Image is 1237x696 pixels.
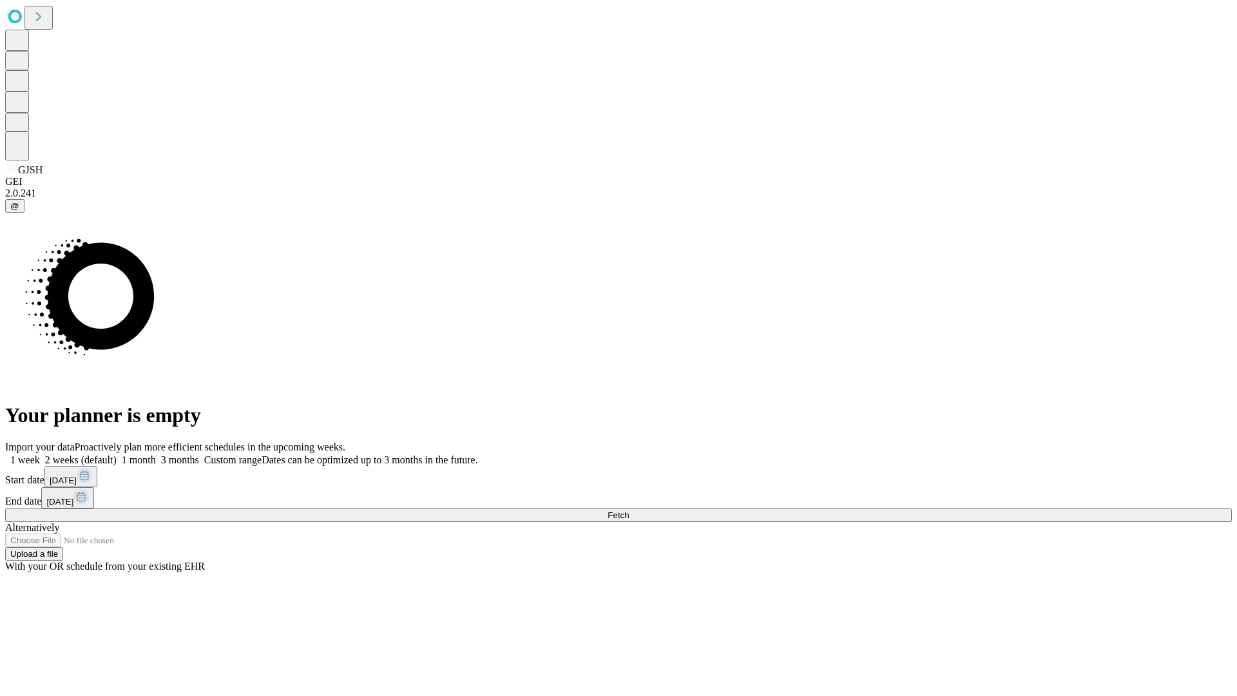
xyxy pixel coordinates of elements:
span: 3 months [161,454,199,465]
button: @ [5,199,24,213]
div: GEI [5,176,1232,188]
span: Dates can be optimized up to 3 months in the future. [262,454,477,465]
div: End date [5,487,1232,508]
button: Upload a file [5,547,63,561]
button: [DATE] [44,466,97,487]
button: Fetch [5,508,1232,522]
span: Custom range [204,454,262,465]
span: @ [10,201,19,211]
span: Import your data [5,441,75,452]
div: Start date [5,466,1232,487]
span: GJSH [18,164,43,175]
div: 2.0.241 [5,188,1232,199]
span: 1 week [10,454,40,465]
span: Fetch [608,510,629,520]
span: 1 month [122,454,156,465]
span: Proactively plan more efficient schedules in the upcoming weeks. [75,441,345,452]
button: [DATE] [41,487,94,508]
h1: Your planner is empty [5,403,1232,427]
span: [DATE] [46,497,73,507]
span: Alternatively [5,522,59,533]
span: With your OR schedule from your existing EHR [5,561,205,572]
span: 2 weeks (default) [45,454,117,465]
span: [DATE] [50,476,77,485]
